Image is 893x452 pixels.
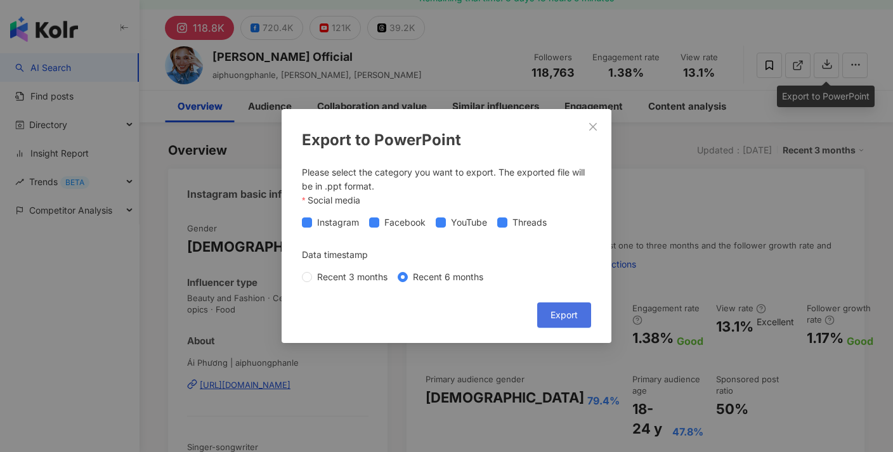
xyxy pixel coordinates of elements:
[537,302,591,328] button: Export
[302,165,591,193] div: Please select the category you want to export. The exported file will be in .ppt format.
[551,310,578,320] span: Export
[312,270,393,284] span: Recent 3 months
[302,193,369,207] label: Social media
[588,122,598,132] span: close
[446,216,492,229] span: YouTube
[507,216,552,229] span: Threads
[302,129,591,151] div: Export to PowerPoint
[408,270,488,284] span: Recent 6 months
[312,216,364,229] span: Instagram
[302,248,377,262] label: Data timestamp
[580,114,606,139] button: Close
[379,216,431,229] span: Facebook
